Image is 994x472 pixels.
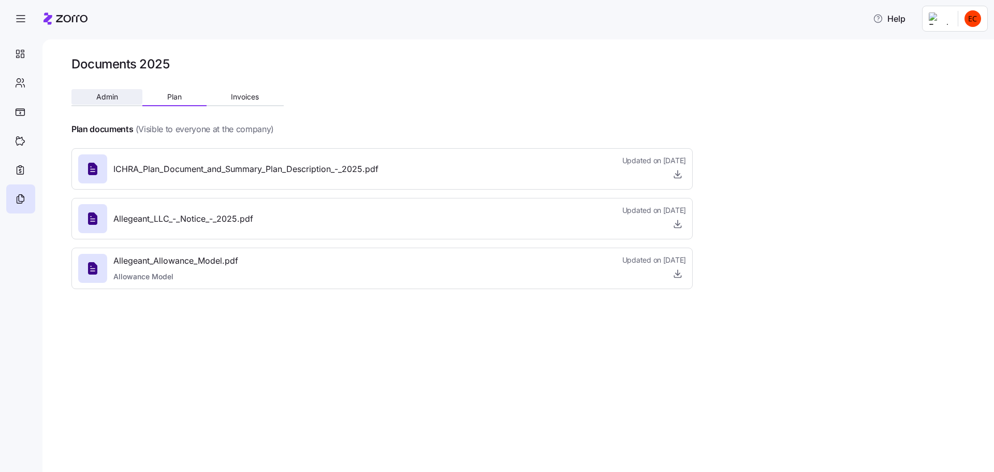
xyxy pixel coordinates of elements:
[964,10,981,27] img: cc97166a80db72ba115bf250c5d9a898
[622,255,686,265] span: Updated on [DATE]
[873,12,905,25] span: Help
[96,93,118,101] span: Admin
[167,93,182,101] span: Plan
[622,155,686,166] span: Updated on [DATE]
[929,12,949,25] img: Employer logo
[113,212,253,225] span: Allegeant_LLC_-_Notice_-_2025.pdf
[136,123,274,136] span: (Visible to everyone at the company)
[622,205,686,216] span: Updated on [DATE]
[113,254,238,267] span: Allegeant_Allowance_Model.pdf
[71,56,169,72] h1: Documents 2025
[231,93,259,101] span: Invoices
[113,271,238,282] span: Allowance Model
[113,163,378,176] span: ICHRA_Plan_Document_and_Summary_Plan_Description_-_2025.pdf
[865,8,914,29] button: Help
[71,123,134,135] h4: Plan documents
